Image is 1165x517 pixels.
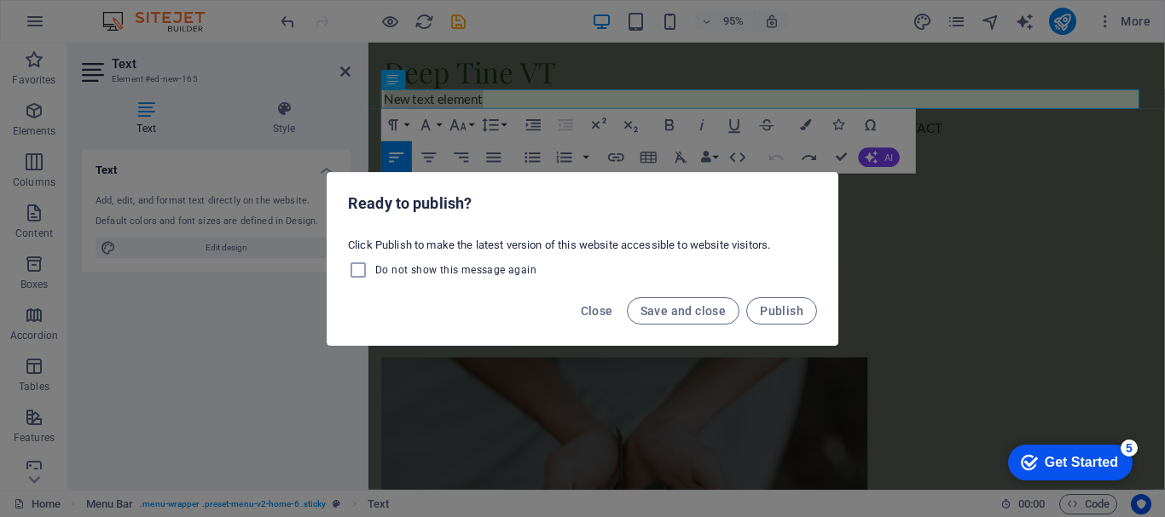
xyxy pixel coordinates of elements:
h2: Ready to publish? [348,193,817,214]
button: Close [574,297,620,325]
div: 5 [126,3,143,20]
button: Save and close [627,297,740,325]
span: Do not show this message again [375,263,536,277]
div: Get Started [50,19,124,34]
span: Publish [760,304,803,318]
button: Publish [746,297,817,325]
div: Click Publish to make the latest version of this website accessible to website visitors. [327,231,838,287]
span: Save and close [640,304,727,318]
p: New text element [17,49,822,70]
span: Close [581,304,613,318]
div: Get Started 5 items remaining, 0% complete [14,9,138,44]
